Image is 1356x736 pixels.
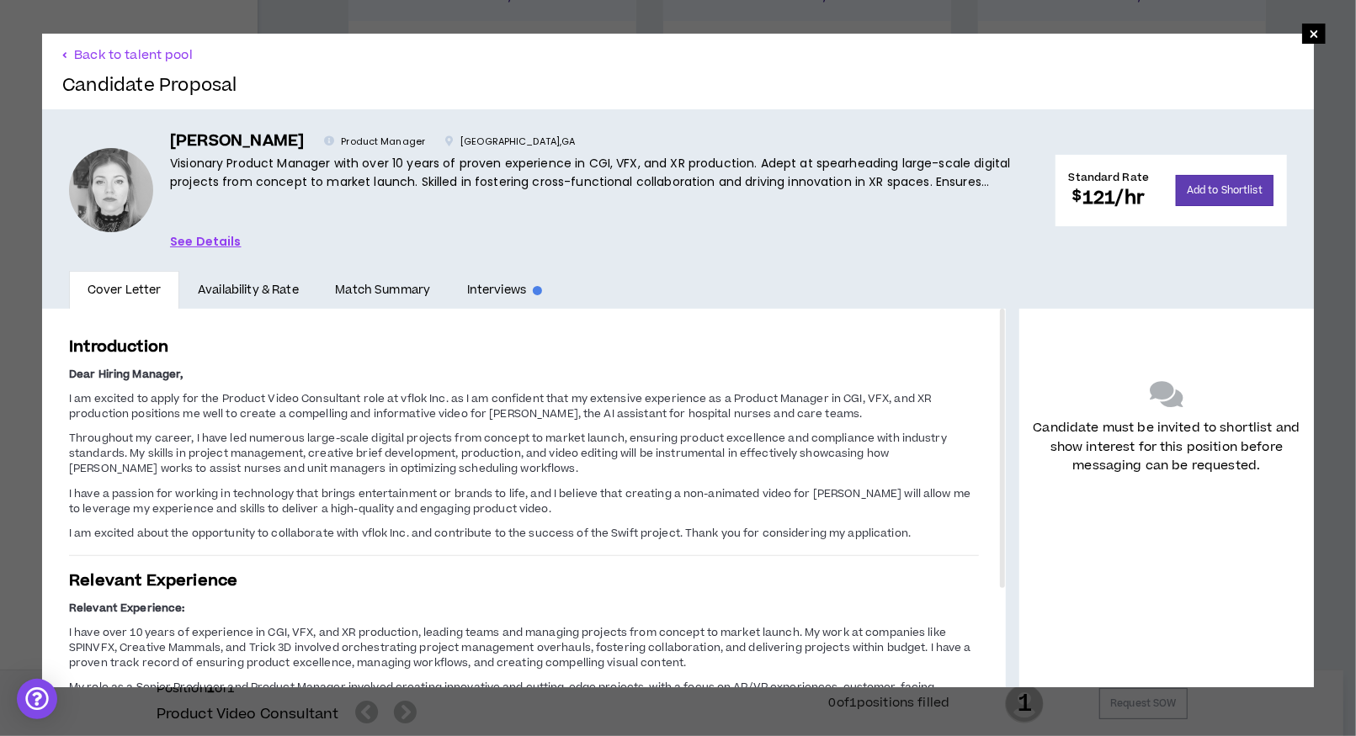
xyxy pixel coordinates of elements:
[449,271,561,310] a: Interviews
[1309,24,1319,44] span: ×
[1069,185,1150,211] h2: 121 /hr
[69,336,979,358] h3: Introduction
[69,148,153,232] div: Brandy D.
[69,526,911,541] span: I am excited about the opportunity to collaborate with vflok Inc. and contribute to the success o...
[170,154,1029,192] p: Visionary Product Manager with over 10 years of proven experience in CGI, VFX, and XR production....
[1069,170,1150,185] h4: Standard Rate
[445,135,575,150] p: [GEOGRAPHIC_DATA] , GA
[317,271,449,310] a: Match Summary
[69,625,971,670] span: I have over 10 years of experience in CGI, VFX, and XR production, leading teams and managing pro...
[69,680,944,725] span: My role as a Senior Producer and Product Manager involved creating innovative and cutting-edge pr...
[1176,175,1274,206] button: Add to Shortlist
[1033,419,1300,475] p: Candidate must be invited to shortlist and show interest for this position before messaging can b...
[69,271,179,310] a: Cover Letter
[62,76,237,96] h2: Candidate Proposal
[69,486,970,516] span: I have a passion for working in technology that brings entertainment or brands to life, and I bel...
[170,130,304,154] h5: [PERSON_NAME]
[69,569,979,592] h3: Relevant Experience
[62,47,193,63] button: Back to talent pool
[17,679,57,719] div: Open Intercom Messenger
[69,431,947,476] span: Throughout my career, I have led numerous large-scale digital projects from concept to market lau...
[170,232,242,251] a: See Details
[324,135,425,150] p: Product Manager
[1073,186,1082,206] sup: $
[69,367,183,382] strong: Dear Hiring Manager,
[69,391,931,421] span: I am excited to apply for the Product Video Consultant role at vflok Inc. as I am confident that ...
[69,601,184,616] strong: Relevant Experience:
[179,271,316,310] a: Availability & Rate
